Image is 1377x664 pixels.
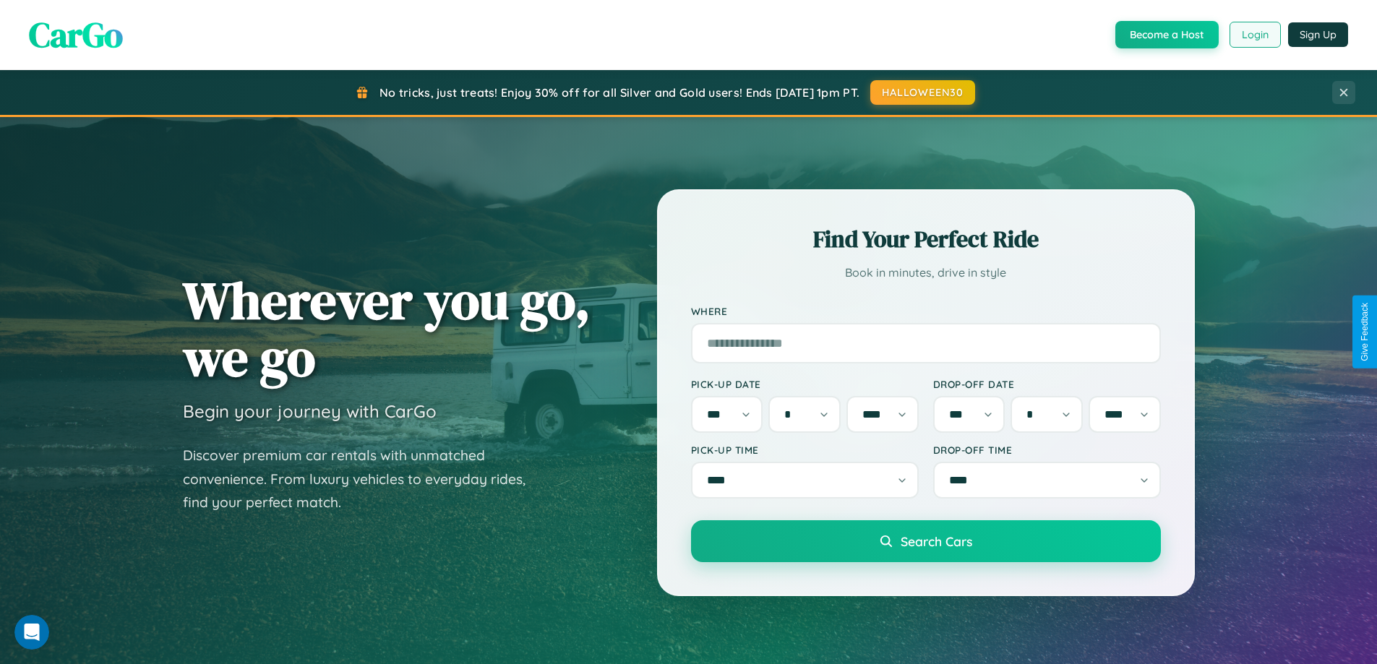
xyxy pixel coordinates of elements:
[691,262,1161,283] p: Book in minutes, drive in style
[691,520,1161,562] button: Search Cars
[1230,22,1281,48] button: Login
[29,11,123,59] span: CarGo
[933,378,1161,390] label: Drop-off Date
[183,444,544,514] p: Discover premium car rentals with unmatched convenience. From luxury vehicles to everyday rides, ...
[691,444,919,456] label: Pick-up Time
[1288,22,1348,47] button: Sign Up
[183,272,591,386] h1: Wherever you go, we go
[379,85,859,100] span: No tricks, just treats! Enjoy 30% off for all Silver and Gold users! Ends [DATE] 1pm PT.
[933,444,1161,456] label: Drop-off Time
[691,305,1161,317] label: Where
[14,615,49,650] iframe: Intercom live chat
[1360,303,1370,361] div: Give Feedback
[870,80,975,105] button: HALLOWEEN30
[1115,21,1219,48] button: Become a Host
[901,533,972,549] span: Search Cars
[691,378,919,390] label: Pick-up Date
[691,223,1161,255] h2: Find Your Perfect Ride
[183,400,437,422] h3: Begin your journey with CarGo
